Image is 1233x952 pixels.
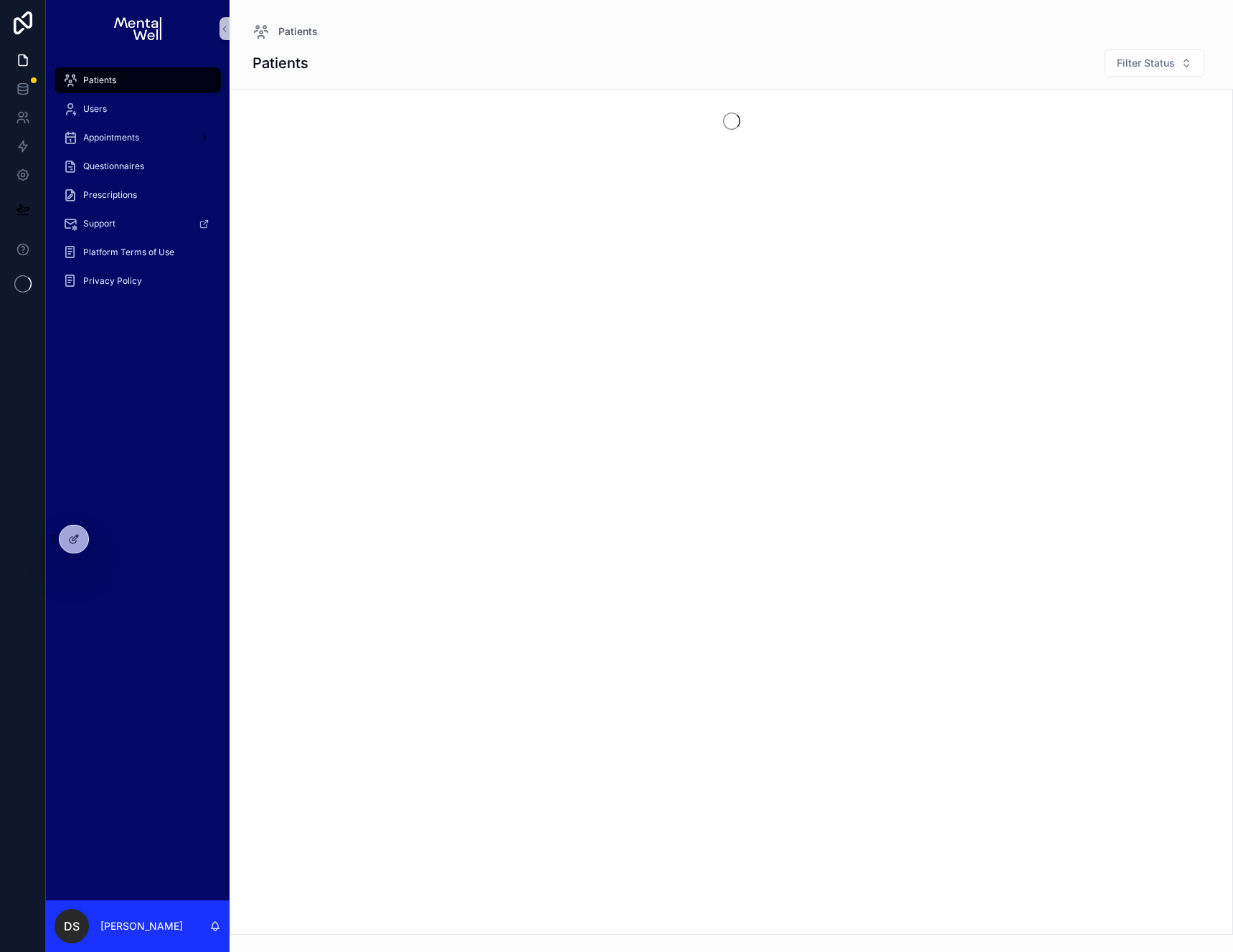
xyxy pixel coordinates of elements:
img: App logo [114,17,161,40]
span: Questionnaires [83,161,144,172]
span: Patients [83,75,116,86]
span: Platform Terms of Use [83,247,174,258]
span: Users [83,103,107,115]
h1: Patients [252,53,308,73]
span: Filter Status [1117,56,1175,70]
a: Questionnaires [55,153,221,179]
span: Appointments [83,132,139,143]
a: Prescriptions [55,182,221,208]
div: scrollable content [46,57,230,313]
a: Patients [252,23,318,40]
p: [PERSON_NAME] [100,919,183,933]
a: Users [55,96,221,122]
span: Support [83,218,115,229]
span: Privacy Policy [83,275,142,287]
a: Patients [55,67,221,93]
a: Support [55,211,221,237]
span: DS [64,918,80,935]
span: Patients [278,24,318,39]
a: Appointments [55,125,221,151]
a: Privacy Policy [55,268,221,294]
button: Select Button [1105,49,1204,77]
span: Prescriptions [83,189,137,201]
a: Platform Terms of Use [55,239,221,265]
